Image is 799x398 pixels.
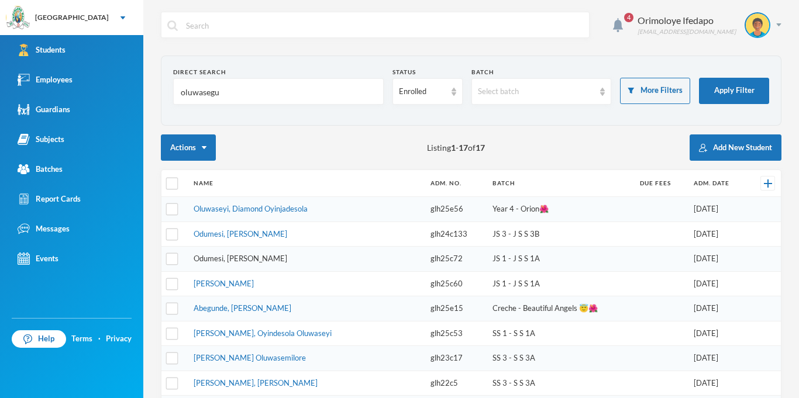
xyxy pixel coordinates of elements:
td: JS 1 - J S S 1A [487,247,634,272]
img: logo [6,6,30,30]
a: Privacy [106,333,132,345]
div: Events [18,252,58,265]
div: · [98,333,101,345]
div: Messages [18,223,70,235]
a: Terms [71,333,92,345]
td: SS 1 - S S 1A [487,321,634,346]
td: glh25c60 [425,271,487,296]
a: [PERSON_NAME] [194,279,254,288]
td: glh24c133 [425,222,487,247]
a: Help [12,330,66,348]
a: Odumesi, [PERSON_NAME] [194,254,287,263]
a: Abegunde, [PERSON_NAME] [194,303,291,313]
div: Enrolled [399,86,446,98]
a: [PERSON_NAME], Oyindesola Oluwaseyi [194,328,332,338]
div: [GEOGRAPHIC_DATA] [35,12,109,23]
td: [DATE] [688,247,748,272]
td: [DATE] [688,296,748,321]
a: Oluwaseyi, Diamond Oyinjadesola [194,204,308,213]
div: Orimoloye Ifedapo [638,13,736,27]
th: Adm. No. [425,170,487,197]
td: glh25c53 [425,321,487,346]
div: Subjects [18,133,64,146]
input: Search [185,12,583,39]
td: Creche - Beautiful Angels 😇🌺 [487,296,634,321]
button: Actions [161,134,216,161]
th: Adm. Date [688,170,748,197]
td: [DATE] [688,371,748,396]
img: search [167,20,178,31]
td: JS 3 - J S S 3B [487,222,634,247]
a: [PERSON_NAME], [PERSON_NAME] [194,378,318,387]
span: Listing - of [427,141,485,154]
div: Report Cards [18,193,81,205]
button: Apply Filter [699,78,769,104]
div: Batches [18,163,63,175]
td: JS 1 - J S S 1A [487,271,634,296]
a: [PERSON_NAME] Oluwasemilore [194,353,306,362]
div: Status [392,68,463,77]
b: 1 [451,143,456,153]
div: Students [18,44,66,56]
b: 17 [476,143,485,153]
td: glh22c5 [425,371,487,396]
img: STUDENT [746,13,769,37]
a: Odumesi, [PERSON_NAME] [194,229,287,238]
input: Name, Admin No, Phone number, Email Address [180,79,377,105]
td: [DATE] [688,271,748,296]
div: Select batch [478,86,595,98]
td: [DATE] [688,346,748,371]
div: Direct Search [173,68,384,77]
div: Guardians [18,103,70,116]
span: 4 [624,13,633,22]
td: [DATE] [688,197,748,222]
img: + [764,179,772,188]
th: Due Fees [634,170,688,197]
td: Year 4 - Orion🌺 [487,197,634,222]
td: SS 3 - S S 3A [487,346,634,371]
td: glh25e15 [425,296,487,321]
div: Employees [18,74,73,86]
td: glh25e56 [425,197,487,222]
div: [EMAIL_ADDRESS][DOMAIN_NAME] [638,27,736,36]
td: glh25c72 [425,247,487,272]
td: [DATE] [688,321,748,346]
th: Name [188,170,425,197]
div: Batch [471,68,612,77]
b: 17 [459,143,468,153]
th: Batch [487,170,634,197]
td: [DATE] [688,222,748,247]
button: Add New Student [690,134,781,161]
td: SS 3 - S S 3A [487,371,634,396]
button: More Filters [620,78,690,104]
td: glh23c17 [425,346,487,371]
